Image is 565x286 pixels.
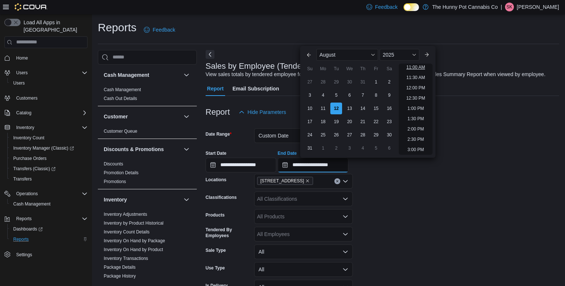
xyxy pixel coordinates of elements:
[344,89,355,101] div: day-6
[370,142,382,154] div: day-5
[104,229,150,235] span: Inventory Count Details
[206,247,226,253] label: Sale Type
[104,146,164,153] h3: Discounts & Promotions
[10,79,28,87] a: Users
[405,125,427,133] li: 2:00 PM
[330,103,342,114] div: day-12
[317,103,329,114] div: day-11
[104,196,181,203] button: Inventory
[10,200,88,208] span: Cash Management
[304,89,316,101] div: day-3
[383,89,395,101] div: day-9
[104,87,141,93] span: Cash Management
[303,49,315,61] button: Previous Month
[104,264,136,270] span: Package Details
[304,63,316,75] div: Su
[104,247,163,252] a: Inventory On Hand by Product
[13,145,74,151] span: Inventory Manager (Classic)
[405,135,427,144] li: 2:30 PM
[10,175,88,183] span: Transfers
[317,89,329,101] div: day-4
[403,83,428,92] li: 12:00 PM
[342,214,348,219] button: Open list of options
[104,229,150,235] a: Inventory Count Details
[206,177,227,183] label: Locations
[206,131,232,137] label: Date Range
[260,177,304,185] span: [STREET_ADDRESS]
[304,129,316,141] div: day-24
[330,116,342,128] div: day-19
[370,103,382,114] div: day-15
[98,20,136,35] h1: Reports
[16,216,32,222] span: Reports
[10,235,32,244] a: Reports
[104,161,123,167] span: Discounts
[304,76,316,88] div: day-27
[7,133,90,143] button: Inventory Count
[104,71,181,79] button: Cash Management
[10,164,58,173] a: Transfers (Classic)
[182,145,191,154] button: Discounts & Promotions
[7,224,90,234] a: Dashboards
[344,63,355,75] div: We
[405,145,427,154] li: 3:00 PM
[104,129,137,134] a: Customer Queue
[16,55,28,61] span: Home
[10,235,88,244] span: Reports
[104,179,126,185] span: Promotions
[13,108,88,117] span: Catalog
[206,212,225,218] label: Products
[4,50,88,279] nav: Complex example
[404,3,419,11] input: Dark Mode
[357,129,369,141] div: day-28
[305,179,310,183] button: Remove 2173 Yonge St from selection in this group
[13,123,37,132] button: Inventory
[13,166,56,172] span: Transfers (Classic)
[254,244,353,259] button: All
[317,142,329,154] div: day-1
[7,174,90,184] button: Transfers
[330,89,342,101] div: day-5
[342,178,348,184] button: Open list of options
[13,123,88,132] span: Inventory
[16,95,38,101] span: Customers
[21,19,88,33] span: Load All Apps in [GEOGRAPHIC_DATA]
[104,161,123,167] a: Discounts
[1,53,90,63] button: Home
[10,154,50,163] a: Purchase Orders
[104,87,141,92] a: Cash Management
[370,76,382,88] div: day-1
[7,164,90,174] a: Transfers (Classic)
[10,154,88,163] span: Purchase Orders
[317,63,329,75] div: Mo
[10,79,88,87] span: Users
[104,179,126,184] a: Promotions
[303,75,396,155] div: August, 2025
[330,129,342,141] div: day-26
[383,116,395,128] div: day-23
[370,63,382,75] div: Fr
[104,221,164,226] a: Inventory by Product Historical
[10,225,88,233] span: Dashboards
[13,155,47,161] span: Purchase Orders
[104,113,181,120] button: Customer
[16,110,31,116] span: Catalog
[104,96,137,101] span: Cash Out Details
[206,227,251,239] label: Tendered By Employees
[10,175,35,183] a: Transfers
[98,160,197,189] div: Discounts & Promotions
[13,189,41,198] button: Operations
[13,201,50,207] span: Cash Management
[10,164,88,173] span: Transfers (Classic)
[304,142,316,154] div: day-31
[357,103,369,114] div: day-14
[13,176,32,182] span: Transfers
[104,196,127,203] h3: Inventory
[13,250,35,259] a: Settings
[330,76,342,88] div: day-29
[403,94,428,103] li: 12:30 PM
[10,144,88,153] span: Inventory Manager (Classic)
[357,116,369,128] div: day-21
